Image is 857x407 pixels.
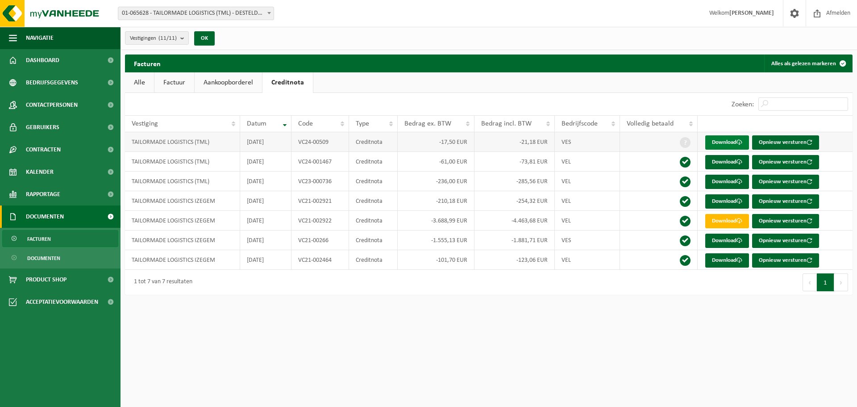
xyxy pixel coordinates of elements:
[240,231,292,250] td: [DATE]
[27,231,51,248] span: Facturen
[349,191,398,211] td: Creditnota
[154,72,194,93] a: Factuur
[291,250,349,270] td: VC21-002464
[398,231,474,250] td: -1.555,13 EUR
[705,155,749,169] a: Download
[240,152,292,172] td: [DATE]
[26,161,54,183] span: Kalender
[817,273,834,291] button: 1
[398,211,474,231] td: -3.688,99 EUR
[349,250,398,270] td: Creditnota
[803,273,817,291] button: Previous
[26,116,59,138] span: Gebruikers
[349,172,398,191] td: Creditnota
[481,120,532,127] span: Bedrag incl. BTW
[26,49,59,71] span: Dashboard
[349,152,398,172] td: Creditnota
[26,27,54,49] span: Navigatie
[729,10,774,17] strong: [PERSON_NAME]
[158,35,177,41] count: (11/11)
[474,211,555,231] td: -4.463,68 EUR
[705,135,749,150] a: Download
[240,191,292,211] td: [DATE]
[291,191,349,211] td: VC21-002921
[262,72,313,93] a: Creditnota
[129,274,192,290] div: 1 tot 7 van 7 resultaten
[752,175,819,189] button: Opnieuw versturen
[555,231,620,250] td: VES
[125,72,154,93] a: Alle
[705,214,749,228] a: Download
[26,183,60,206] span: Rapportage
[194,31,215,46] button: OK
[555,132,620,152] td: VES
[752,135,819,150] button: Opnieuw versturen
[398,172,474,191] td: -236,00 EUR
[291,172,349,191] td: VC23-000736
[349,211,398,231] td: Creditnota
[26,94,78,116] span: Contactpersonen
[291,231,349,250] td: VC21-00266
[2,249,118,266] a: Documenten
[26,291,98,313] span: Acceptatievoorwaarden
[291,152,349,172] td: VC24-001467
[195,72,262,93] a: Aankoopborderel
[125,211,240,231] td: TAILORMADE LOGISTICS IZEGEM
[752,194,819,209] button: Opnieuw versturen
[356,120,369,127] span: Type
[130,32,177,45] span: Vestigingen
[26,206,64,228] span: Documenten
[125,231,240,250] td: TAILORMADE LOGISTICS IZEGEM
[349,231,398,250] td: Creditnota
[474,152,555,172] td: -73,81 EUR
[562,120,598,127] span: Bedrijfscode
[555,250,620,270] td: VEL
[125,31,189,45] button: Vestigingen(11/11)
[125,172,240,191] td: TAILORMADE LOGISTICS (TML)
[555,152,620,172] td: VEL
[125,152,240,172] td: TAILORMADE LOGISTICS (TML)
[125,55,170,72] h2: Facturen
[732,101,754,108] label: Zoeken:
[705,175,749,189] a: Download
[349,132,398,152] td: Creditnota
[555,172,620,191] td: VEL
[752,155,819,169] button: Opnieuw versturen
[118,7,274,20] span: 01-065628 - TAILORMADE LOGISTICS (TML) - DESTELDONK
[555,191,620,211] td: VEL
[291,211,349,231] td: VC21-002922
[752,234,819,248] button: Opnieuw versturen
[752,214,819,228] button: Opnieuw versturen
[26,269,67,291] span: Product Shop
[125,132,240,152] td: TAILORMADE LOGISTICS (TML)
[240,250,292,270] td: [DATE]
[27,250,60,267] span: Documenten
[555,211,620,231] td: VEL
[398,152,474,172] td: -61,00 EUR
[752,253,819,268] button: Opnieuw versturen
[125,191,240,211] td: TAILORMADE LOGISTICS IZEGEM
[474,250,555,270] td: -123,06 EUR
[474,132,555,152] td: -21,18 EUR
[474,172,555,191] td: -285,56 EUR
[705,194,749,209] a: Download
[398,250,474,270] td: -101,70 EUR
[834,273,848,291] button: Next
[247,120,266,127] span: Datum
[398,132,474,152] td: -17,50 EUR
[125,250,240,270] td: TAILORMADE LOGISTICS IZEGEM
[2,230,118,247] a: Facturen
[26,138,61,161] span: Contracten
[705,234,749,248] a: Download
[764,55,852,72] button: Alles als gelezen markeren
[404,120,451,127] span: Bedrag ex. BTW
[474,191,555,211] td: -254,32 EUR
[240,211,292,231] td: [DATE]
[298,120,313,127] span: Code
[474,231,555,250] td: -1.881,71 EUR
[627,120,674,127] span: Volledig betaald
[291,132,349,152] td: VC24-00509
[132,120,158,127] span: Vestiging
[240,172,292,191] td: [DATE]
